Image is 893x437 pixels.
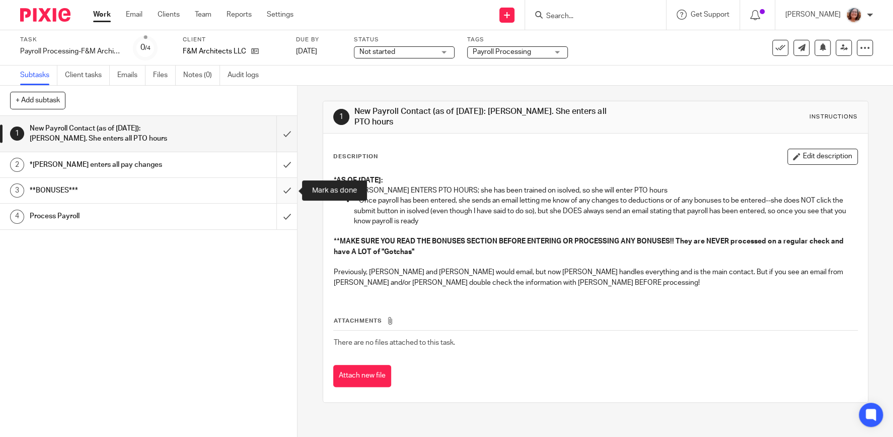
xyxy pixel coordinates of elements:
h1: *[PERSON_NAME] enters all pay changes [30,157,188,172]
a: Emails [117,66,145,85]
div: Payroll Processing-F&M Architects [20,46,121,56]
a: Work [93,10,111,20]
img: Pixie [20,8,70,22]
p: Previously, [PERSON_NAME] and [PERSON_NAME] would email, but now [PERSON_NAME] handles everything... [334,267,857,288]
p: [PERSON_NAME] [785,10,841,20]
strong: **MAKE SURE YOU READ THE BONUSES SECTION BEFORE ENTERING OR PROCESSING ANY BONUSES!! They are NEV... [334,238,845,255]
img: LB%20Reg%20Headshot%208-2-23.jpg [846,7,862,23]
a: Notes (0) [183,66,220,85]
a: Subtasks [20,66,57,85]
a: Email [126,10,142,20]
span: [DATE] [296,48,317,55]
div: 4 [10,210,24,224]
div: Payroll Processing-F&amp;M Architects [20,46,121,56]
h1: New Payroll Contact (as of [DATE]): [PERSON_NAME]. She enters all PTO hours [30,121,188,147]
span: There are no files attached to this task. [334,339,455,346]
span: Get Support [691,11,729,18]
a: Client tasks [65,66,110,85]
button: Edit description [787,149,858,165]
h1: Process Payroll [30,209,188,224]
a: Files [153,66,176,85]
label: Status [354,36,455,44]
a: Audit logs [228,66,266,85]
button: + Add subtask [10,92,65,109]
input: Search [545,12,636,21]
div: Instructions [809,113,858,121]
p: [PERSON_NAME] ENTERS PTO HOURS; she has been trained on isolved, so she will enter PTO hours [354,185,857,196]
a: Reports [227,10,252,20]
p: F&M Architects LLC [183,46,246,56]
p: Description [333,153,378,161]
strong: *AS OF [DATE]: [334,177,383,184]
a: Team [195,10,211,20]
div: 1 [333,109,349,125]
div: 0 [140,42,151,53]
a: Settings [267,10,293,20]
small: /4 [145,45,151,51]
label: Client [183,36,283,44]
div: 2 [10,158,24,172]
p: **Once payroll has been entered, she sends an email letting me know of any changes to deductions ... [354,196,857,226]
div: 1 [10,127,24,141]
button: Attach new file [333,365,391,388]
span: Payroll Processing [473,48,531,55]
span: Not started [359,48,395,55]
div: 3 [10,183,24,198]
label: Due by [296,36,341,44]
span: Attachments [334,318,382,324]
label: Tags [467,36,568,44]
h1: New Payroll Contact (as of [DATE]): [PERSON_NAME]. She enters all PTO hours [354,106,617,128]
a: Clients [158,10,180,20]
label: Task [20,36,121,44]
